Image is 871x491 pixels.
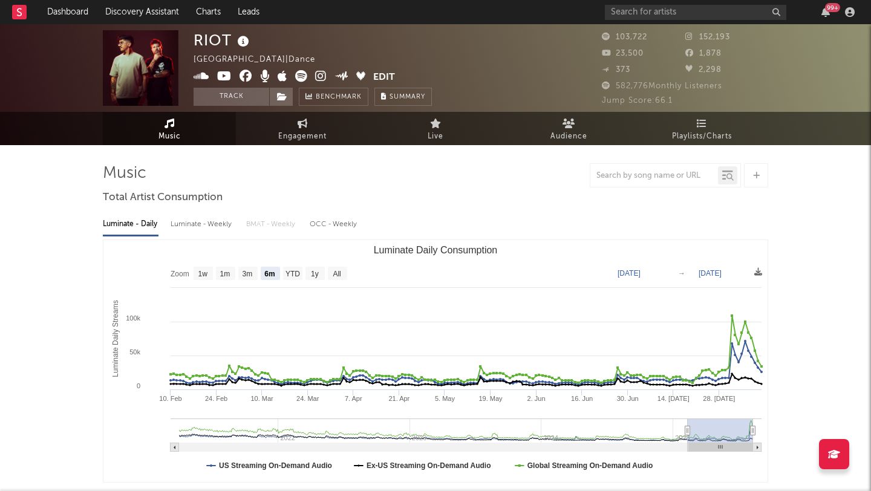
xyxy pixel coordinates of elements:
text: 1w [198,270,208,278]
span: 2,298 [685,66,722,74]
text: 10. Feb [159,395,181,402]
text: [DATE] [699,269,722,278]
text: 100k [126,314,140,322]
span: Summary [390,94,425,100]
text: 6m [264,270,275,278]
text: YTD [285,270,300,278]
text: 1y [311,270,319,278]
span: 1,878 [685,50,722,57]
input: Search for artists [605,5,786,20]
text: 24. Feb [205,395,227,402]
text: Global Streaming On-Demand Audio [527,461,653,470]
text: 5. May [435,395,455,402]
text: 2. Jun [527,395,546,402]
button: Track [194,88,269,106]
text: → [678,269,685,278]
text: 19. May [478,395,503,402]
span: 152,193 [685,33,730,41]
div: Luminate - Daily [103,214,158,235]
span: 582,776 Monthly Listeners [602,82,722,90]
div: 99 + [825,3,840,12]
text: 30. Jun [617,395,639,402]
div: [GEOGRAPHIC_DATA] | Dance [194,53,329,67]
a: Music [103,112,236,145]
text: 24. Mar [296,395,319,402]
div: Luminate - Weekly [171,214,234,235]
text: Luminate Daily Streams [111,300,120,377]
text: Zoom [171,270,189,278]
span: 373 [602,66,630,74]
a: Audience [502,112,635,145]
text: 16. Jun [571,395,593,402]
div: RIOT [194,30,252,50]
text: 3m [243,270,253,278]
text: 14. [DATE] [657,395,690,402]
span: Music [158,129,181,144]
text: All [333,270,341,278]
input: Search by song name or URL [590,171,718,181]
text: 0 [137,382,140,389]
text: [DATE] [618,269,641,278]
text: 50k [129,348,140,356]
span: Benchmark [316,90,362,105]
span: Playlists/Charts [672,129,732,144]
a: Engagement [236,112,369,145]
a: Benchmark [299,88,368,106]
text: 10. Mar [250,395,273,402]
text: US Streaming On-Demand Audio [219,461,332,470]
svg: Luminate Daily Consumption [103,240,768,482]
span: 103,722 [602,33,647,41]
button: Summary [374,88,432,106]
text: Ex-US Streaming On-Demand Audio [367,461,491,470]
button: 99+ [821,7,830,17]
span: Audience [550,129,587,144]
text: 21. Apr [388,395,409,402]
span: 23,500 [602,50,644,57]
text: 28. [DATE] [703,395,735,402]
text: 1m [220,270,230,278]
span: Total Artist Consumption [103,190,223,205]
span: Jump Score: 66.1 [602,97,673,105]
text: 7. Apr [345,395,362,402]
span: Engagement [278,129,327,144]
div: OCC - Weekly [310,214,358,235]
a: Live [369,112,502,145]
span: Live [428,129,443,144]
button: Edit [373,70,395,85]
text: Luminate Daily Consumption [374,245,498,255]
a: Playlists/Charts [635,112,768,145]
